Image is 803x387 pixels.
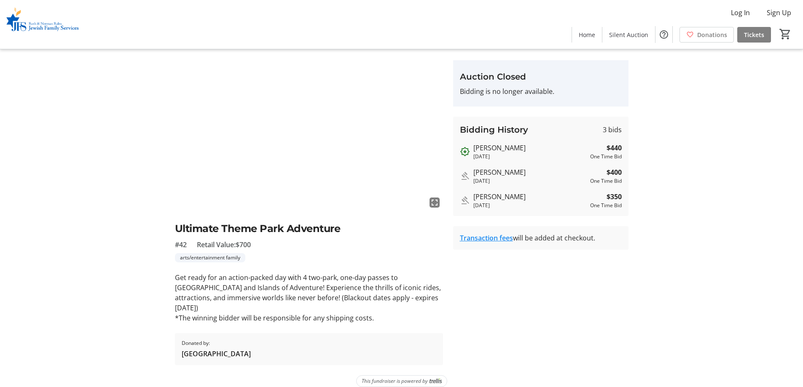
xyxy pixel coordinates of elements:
[430,198,440,208] mat-icon: fullscreen
[460,195,470,206] mat-icon: Outbid
[744,30,764,39] span: Tickets
[724,6,757,19] button: Log In
[679,27,734,43] a: Donations
[778,27,793,42] button: Cart
[460,233,513,243] a: Transaction fees
[607,192,622,202] strong: $350
[590,177,622,185] div: One Time Bid
[175,313,443,323] p: *The winning bidder will be responsible for any shipping costs.
[609,30,648,39] span: Silent Auction
[175,240,187,250] span: #42
[430,378,442,384] img: Trellis Logo
[460,171,470,181] mat-icon: Outbid
[767,8,791,18] span: Sign Up
[760,6,798,19] button: Sign Up
[607,143,622,153] strong: $440
[603,125,622,135] span: 3 bids
[175,272,443,313] p: Get ready for an action-packed day with 4 two-park, one-day passes to [GEOGRAPHIC_DATA] and Islan...
[460,86,622,96] p: Bidding is no longer available.
[590,202,622,209] div: One Time Bid
[182,339,251,347] span: Donated by:
[473,167,587,177] div: [PERSON_NAME]
[737,27,771,43] a: Tickets
[460,233,622,243] div: will be added at checkout.
[473,202,587,209] div: [DATE]
[182,349,251,359] span: [GEOGRAPHIC_DATA]
[473,143,587,153] div: [PERSON_NAME]
[175,60,443,211] img: Image
[5,3,80,45] img: Ruth & Norman Rales Jewish Family Services's Logo
[590,153,622,160] div: One Time Bid
[175,253,245,262] tr-label-badge: arts/entertainment family
[572,27,602,43] a: Home
[655,26,672,43] button: Help
[602,27,655,43] a: Silent Auction
[175,221,443,236] h2: Ultimate Theme Park Adventure
[362,377,428,385] span: This fundraiser is powered by
[607,167,622,177] strong: $400
[460,147,470,157] mat-icon: Outbid
[473,177,587,185] div: [DATE]
[460,70,622,83] h3: Auction Closed
[731,8,750,18] span: Log In
[460,123,528,136] h3: Bidding History
[197,240,251,250] span: Retail Value: $700
[473,192,587,202] div: [PERSON_NAME]
[579,30,595,39] span: Home
[473,153,587,160] div: [DATE]
[697,30,727,39] span: Donations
